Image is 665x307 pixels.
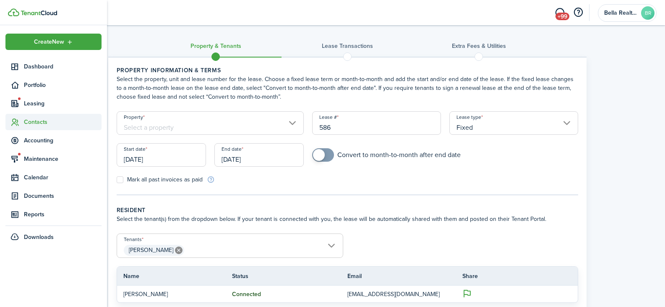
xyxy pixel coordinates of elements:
a: Dashboard [5,58,102,75]
span: Reports [24,210,102,219]
input: mm/dd/yyyy [214,143,304,167]
span: Maintenance [24,155,102,163]
input: Select a property [117,111,304,135]
h3: Extra fees & Utilities [452,42,506,50]
status: Connected [232,291,261,298]
th: Name [117,272,232,281]
span: Downloads [24,233,54,241]
p: [EMAIL_ADDRESS][DOMAIN_NAME] [347,290,450,299]
wizard-step-header-description: Select the property, unit and lease number for the lease. Choose a fixed lease term or month-to-m... [117,75,578,101]
span: [PERSON_NAME] [129,246,173,255]
span: Portfolio [24,81,102,89]
img: TenantCloud [8,8,19,16]
h3: Lease Transactions [322,42,373,50]
a: Reports [5,206,102,223]
input: mm/dd/yyyy [117,143,206,167]
span: Documents [24,192,102,200]
span: Bella Realty Group Property Management [604,10,638,16]
button: Open menu [5,34,102,50]
img: TenantCloud [21,10,57,16]
th: Email [347,272,463,281]
label: Mark all past invoices as paid [117,176,203,183]
span: Dashboard [24,62,102,71]
span: Calendar [24,173,102,182]
span: Contacts [24,118,102,126]
button: Open resource center [571,5,585,20]
a: Messaging [552,2,568,24]
wizard-step-header-title: Property information & terms [117,66,578,75]
th: Status [232,272,347,281]
th: Share [462,272,578,281]
p: [PERSON_NAME] [123,290,220,299]
span: Leasing [24,99,102,108]
avatar-text: BR [641,6,655,20]
h3: Property & Tenants [190,42,241,50]
span: Accounting [24,136,102,145]
wizard-step-header-description: Select the tenant(s) from the dropdown below. If your tenant is connected with you, the lease wil... [117,215,578,223]
span: +99 [555,13,569,20]
wizard-step-header-title: Resident [117,206,578,215]
span: Create New [34,39,64,45]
